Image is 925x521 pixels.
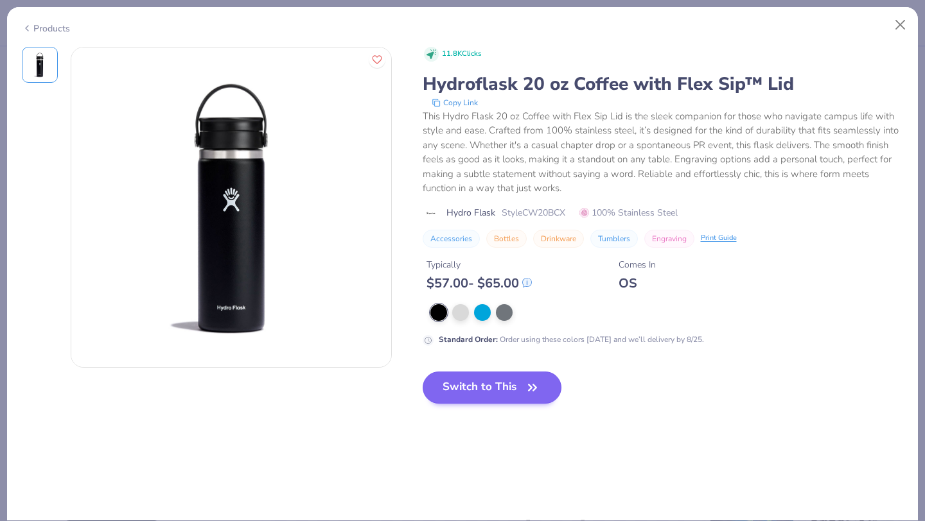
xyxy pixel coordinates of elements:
[590,230,638,248] button: Tumblers
[423,72,904,96] div: Hydroflask 20 oz Coffee with Flex Sip™ Lid
[427,258,532,271] div: Typically
[427,275,532,291] div: $ 57.00 - $ 65.00
[439,334,498,345] strong: Standard Order :
[71,47,391,367] img: Front
[22,22,70,35] div: Products
[888,13,913,37] button: Close
[24,49,55,80] img: Front
[533,230,584,248] button: Drinkware
[486,230,527,248] button: Bottles
[423,109,904,196] div: This Hydro Flask 20 oz Coffee with Flex Sip Lid is the sleek companion for those who navigate cam...
[439,334,704,345] div: Order using these colors [DATE] and we’ll delivery by 8/25.
[423,230,480,248] button: Accessories
[502,206,565,219] span: Style CW20BCX
[442,49,481,60] span: 11.8K Clicks
[428,96,482,109] button: copy to clipboard
[446,206,495,219] span: Hydro Flask
[701,233,737,244] div: Print Guide
[579,206,678,219] span: 100% Stainless Steel
[619,275,656,291] div: OS
[644,230,694,248] button: Engraving
[423,372,562,404] button: Switch to This
[423,208,440,218] img: brand logo
[619,258,656,271] div: Comes In
[369,51,385,68] button: Like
